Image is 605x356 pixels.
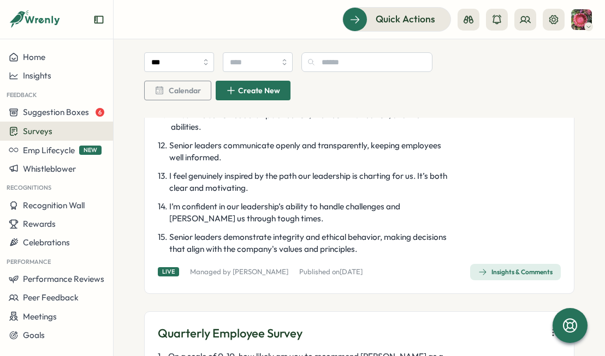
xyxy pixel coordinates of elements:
span: Calendar [169,87,201,94]
span: Meetings [23,311,57,322]
span: 13 . [158,170,167,194]
p: Quarterly Employee Survey [158,325,302,342]
span: Suggestion Boxes [23,107,89,117]
span: Home [23,52,45,62]
button: Calendar [144,81,211,100]
span: Peer Feedback [23,292,79,303]
span: Surveys [23,126,52,136]
span: 6 [96,108,104,117]
p: Published on [299,267,363,277]
span: 15 . [158,231,167,255]
span: I’m confident in our leadership’s ability to handle challenges and [PERSON_NAME] us through tough... [169,201,450,225]
p: Managed by [190,267,288,277]
span: [DATE] [340,267,363,276]
button: Expand sidebar [93,14,104,25]
span: NEW [79,146,102,155]
span: Insights [23,70,51,81]
span: Senior leaders demonstrate integrity and ethical behavior, making decisions that align with the c... [169,231,450,255]
span: 12 . [158,140,167,164]
button: Create New [216,81,290,100]
button: Quick Actions [342,7,451,31]
span: I feel genuinely inspired by the path our leadership is charting for us. It’s both clear and moti... [169,170,450,194]
span: Performance Reviews [23,274,104,284]
span: Senior leaders communicate openly and transparently, keeping employees well informed. [169,140,450,164]
button: Insights & Comments [470,264,561,280]
a: [PERSON_NAME] [233,267,288,276]
span: Recognition Wall [23,200,85,210]
div: Live [158,267,179,276]
span: I trust the senior leadership's direction, their communication, and their abilities. [171,109,450,133]
span: Create New [238,87,280,94]
span: Celebrations [23,237,70,248]
span: Emp Lifecycle [23,145,75,155]
div: Insights & Comments [478,268,553,276]
img: April [571,9,592,30]
span: 14 . [158,201,167,225]
span: Whistleblower [23,164,76,174]
span: 11 . [158,109,169,133]
span: Goals [23,330,45,340]
span: Quick Actions [376,12,435,26]
span: Rewards [23,219,56,229]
